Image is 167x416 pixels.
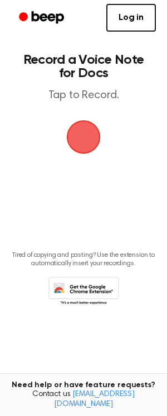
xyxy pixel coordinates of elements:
[106,4,156,32] a: Log in
[11,7,74,29] a: Beep
[7,390,160,409] span: Contact us
[67,120,100,154] img: Beep Logo
[54,390,135,408] a: [EMAIL_ADDRESS][DOMAIN_NAME]
[20,53,147,80] h1: Record a Voice Note for Docs
[20,89,147,103] p: Tap to Record.
[9,251,158,268] p: Tired of copying and pasting? Use the extension to automatically insert your recordings.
